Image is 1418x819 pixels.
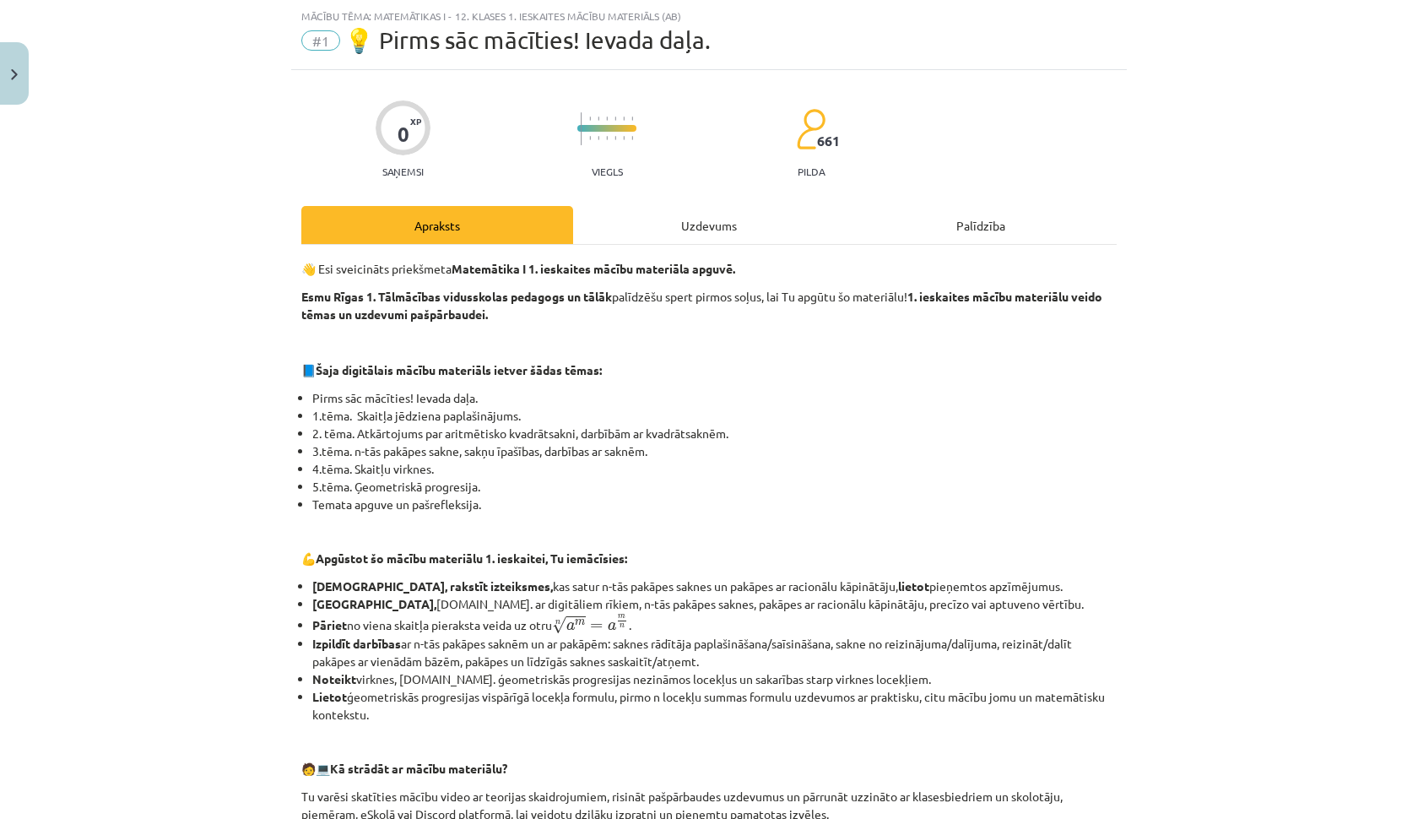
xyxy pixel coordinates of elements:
div: Palīdzība [845,206,1117,244]
p: Viegls [592,165,623,177]
p: 👋 Esi sveicināts priekšmeta [301,260,1117,278]
img: icon-short-line-57e1e144782c952c97e751825c79c345078a6d821885a25fce030b3d8c18986b.svg [598,117,599,121]
li: 3.tēma. n-tās pakāpes sakne, sakņu īpašības, darbības ar saknēm. [312,442,1117,460]
span: XP [410,117,421,126]
img: students-c634bb4e5e11cddfef0936a35e636f08e4e9abd3cc4e673bd6f9a4125e45ecb1.svg [796,108,825,150]
img: icon-short-line-57e1e144782c952c97e751825c79c345078a6d821885a25fce030b3d8c18986b.svg [623,117,625,121]
img: icon-short-line-57e1e144782c952c97e751825c79c345078a6d821885a25fce030b3d8c18986b.svg [623,136,625,140]
strong: Šaja digitālais mācību materiāls ietver šādas tēmas: [316,362,602,377]
li: 5.tēma. Ģeometriskā progresija. [312,478,1117,496]
span: 💡 Pirms sāc mācīties! Ievada daļa. [344,26,711,54]
li: [DOMAIN_NAME]. ar digitāliem rīkiem, n-tās pakāpes saknes, pakāpes ar racionālu kāpinātāju, precī... [312,595,1117,613]
img: icon-short-line-57e1e144782c952c97e751825c79c345078a6d821885a25fce030b3d8c18986b.svg [589,117,591,121]
li: no viena skaitļa pieraksta veida uz otru . [312,613,1117,635]
b: [DEMOGRAPHIC_DATA], rakstīt izteiksmes, [312,578,553,594]
p: 💪 [301,550,1117,567]
img: icon-short-line-57e1e144782c952c97e751825c79c345078a6d821885a25fce030b3d8c18986b.svg [606,136,608,140]
span: 661 [817,133,840,149]
span: = [590,623,603,630]
b: lietot [898,578,929,594]
b: Matemātika I 1. ieskaites mācību materiāla apguvē. [452,261,735,276]
b: Apgūstot šo mācību materiālu 1. ieskaitei, Tu iemācīsies: [316,551,627,566]
b: Esmu Rīgas 1. Tālmācības vidusskolas pedagogs un tālāk [301,289,612,304]
li: 1.tēma. Skaitļa jēdziena paplašinājums. [312,407,1117,425]
span: n [620,624,625,628]
li: kas satur n-tās pakāpes saknes un pakāpes ar racionālu kāpinātāju, pieņemtos apzīmējumus. [312,578,1117,595]
li: Pirms sāc mācīties! Ievada daļa. [312,389,1117,407]
img: icon-short-line-57e1e144782c952c97e751825c79c345078a6d821885a25fce030b3d8c18986b.svg [631,117,633,121]
span: a [566,622,575,631]
p: Saņemsi [376,165,430,177]
img: icon-short-line-57e1e144782c952c97e751825c79c345078a6d821885a25fce030b3d8c18986b.svg [631,136,633,140]
b: Kā strādāt ar mācību materiālu? [330,761,507,776]
li: 4.tēma. Skaitļu virknes. [312,460,1117,478]
img: icon-close-lesson-0947bae3869378f0d4975bcd49f059093ad1ed9edebbc8119c70593378902aed.svg [11,69,18,80]
img: icon-long-line-d9ea69661e0d244f92f715978eff75569469978d946b2353a9bb055b3ed8787d.svg [581,112,582,145]
img: icon-short-line-57e1e144782c952c97e751825c79c345078a6d821885a25fce030b3d8c18986b.svg [589,136,591,140]
img: icon-short-line-57e1e144782c952c97e751825c79c345078a6d821885a25fce030b3d8c18986b.svg [614,136,616,140]
li: ar n-tās pakāpes saknēm un ar pakāpēm: saknes rādītāja paplašināšana/saīsināšana, sakne no reizin... [312,635,1117,670]
div: 0 [398,122,409,146]
p: 🧑 💻 [301,760,1117,778]
span: m [618,615,625,619]
li: 2. tēma. Atkārtojums par aritmētisko kvadrātsakni, darbībām ar kvadrātsaknēm. [312,425,1117,442]
b: Pāriet [312,617,347,632]
div: Mācību tēma: Matemātikas i - 12. klases 1. ieskaites mācību materiāls (ab) [301,10,1117,22]
li: virknes, [DOMAIN_NAME]. ģeometriskās progresijas nezināmos locekļus un sakarības starp virknes lo... [312,670,1117,688]
li: ģeometriskās progresijas vispārīgā locekļa formulu, pirmo n locekļu summas formulu uzdevumos ar p... [312,688,1117,724]
span: #1 [301,30,340,51]
b: Lietot [312,689,347,704]
p: palīdzēšu spert pirmos soļus, lai Tu apgūtu šo materiālu! [301,288,1117,323]
p: pilda [798,165,825,177]
b: Izpildīt darbības [312,636,401,651]
p: 📘 [301,361,1117,379]
img: icon-short-line-57e1e144782c952c97e751825c79c345078a6d821885a25fce030b3d8c18986b.svg [606,117,608,121]
li: Temata apguve un pašrefleksija. [312,496,1117,513]
b: [GEOGRAPHIC_DATA], [312,596,436,611]
div: Uzdevums [573,206,845,244]
img: icon-short-line-57e1e144782c952c97e751825c79c345078a6d821885a25fce030b3d8c18986b.svg [598,136,599,140]
span: m [575,620,585,626]
b: Noteikt [312,671,356,686]
img: icon-short-line-57e1e144782c952c97e751825c79c345078a6d821885a25fce030b3d8c18986b.svg [614,117,616,121]
div: Apraksts [301,206,573,244]
span: a [608,622,616,631]
span: √ [552,616,566,634]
